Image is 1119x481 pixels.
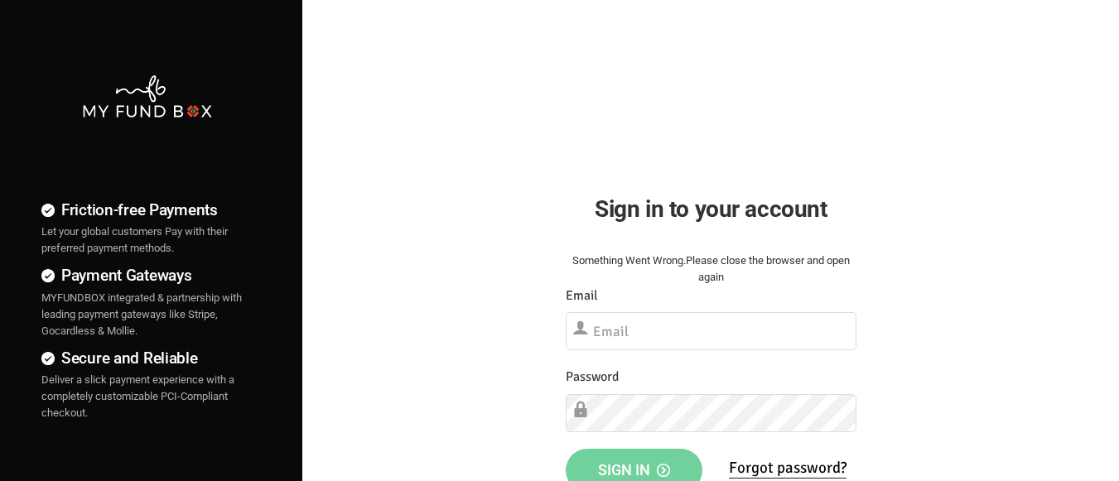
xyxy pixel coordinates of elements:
[41,373,234,419] span: Deliver a slick payment experience with a completely customizable PCI-Compliant checkout.
[41,263,253,287] h4: Payment Gateways
[566,253,856,286] div: Something Went Wrong.Please close the browser and open again
[41,225,228,254] span: Let your global customers Pay with their preferred payment methods.
[566,286,598,306] label: Email
[41,291,242,337] span: MYFUNDBOX integrated & partnership with leading payment gateways like Stripe, Gocardless & Mollie.
[81,74,214,119] img: mfbwhite.png
[729,458,846,479] a: Forgot password?
[566,312,856,350] input: Email
[41,198,253,222] h4: Friction-free Payments
[41,346,253,370] h4: Secure and Reliable
[598,461,670,479] span: Sign in
[566,191,856,227] h2: Sign in to your account
[566,367,619,387] label: Password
